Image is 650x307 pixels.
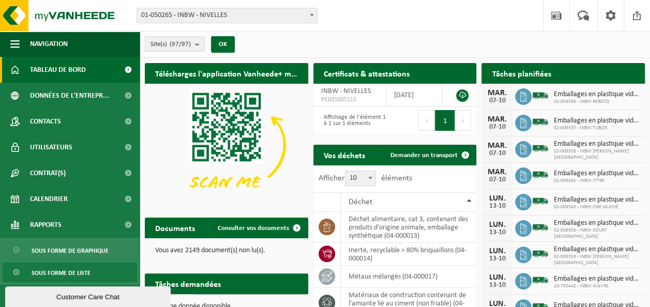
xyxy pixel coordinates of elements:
[532,140,549,157] img: BL-SO-LV
[341,243,477,266] td: Inerte, recyclable > 80% briquaillons (04-000014)
[487,150,507,157] div: 07-10
[553,140,640,148] span: Emballages en plastique vides souillés par des substances dangereuses
[313,145,375,165] h2: Vos déchets
[487,194,507,203] div: LUN.
[487,124,507,131] div: 07-10
[30,186,68,212] span: Calendrier
[209,218,307,238] a: Consulter vos documents
[532,245,549,263] img: BL-SO-LV
[32,241,109,260] span: Sous forme de graphique
[30,31,68,57] span: Navigation
[553,90,640,99] span: Emballages en plastique vides souillés par des substances dangereuses
[145,63,308,83] h2: Téléchargez l'application Vanheede+ maintenant!
[145,218,205,238] h2: Documents
[390,152,457,159] span: Demander un transport
[341,266,477,288] td: métaux mélangés (04-000017)
[3,263,137,282] a: Sous forme de liste
[319,109,390,132] div: Affichage de l'élément 1 à 1 sur 1 éléments
[32,263,90,283] span: Sous forme de liste
[553,196,640,204] span: Emballages en plastique vides souillés par des substances dangereuses
[532,219,549,236] img: BL-SO-LV
[386,84,442,106] td: [DATE]
[553,245,640,254] span: Emballages en plastique vides souillés par des substances dangereuses
[487,247,507,255] div: LUN.
[345,171,375,186] span: 10
[145,84,308,206] img: Download de VHEPlus App
[487,229,507,236] div: 13-10
[341,212,477,243] td: déchet alimentaire, cat 3, contenant des produits d'origine animale, emballage synthétique (04-00...
[487,203,507,210] div: 13-10
[553,125,640,131] span: 02-009337 - INBW TUBIZE
[487,255,507,263] div: 13-10
[487,282,507,289] div: 13-10
[145,36,205,52] button: Site(s)(97/97)
[137,8,317,23] span: 01-050265 - INBW - NIVELLES
[30,212,62,238] span: Rapports
[487,273,507,282] div: LUN.
[155,247,298,254] p: Vous avez 2149 document(s) non lu(s).
[553,117,640,125] span: Emballages en plastique vides souillés par des substances dangereuses
[30,134,72,160] span: Utilisateurs
[313,63,420,83] h2: Certificats & attestations
[553,148,640,161] span: 02-009338 - INBW [PERSON_NAME][GEOGRAPHIC_DATA]
[30,83,109,109] span: Données de l'entrepr...
[345,171,376,186] span: 10
[481,63,561,83] h2: Tâches planifiées
[553,170,640,178] span: Emballages en plastique vides souillés par des substances dangereuses
[553,283,640,289] span: 10-735442 - INBW WAVRE
[553,254,640,266] span: 02-009353 - INBW [PERSON_NAME][GEOGRAPHIC_DATA]
[532,192,549,210] img: BL-SO-LV
[218,225,289,232] span: Consulter vos documents
[455,110,471,131] button: Next
[319,174,412,182] label: Afficher éléments
[418,110,435,131] button: Previous
[532,166,549,183] img: BL-SO-LV
[532,271,549,289] img: BL-SO-LV
[349,198,372,206] span: Déchet
[170,41,191,48] count: (97/97)
[553,219,640,227] span: Emballages en plastique vides souillés par des substances dangereuses
[487,176,507,183] div: 07-10
[487,115,507,124] div: MAR.
[145,273,231,294] h2: Tâches demandées
[382,145,475,165] a: Demander un transport
[435,110,455,131] button: 1
[30,109,61,134] span: Contacts
[553,178,640,184] span: 02-009341 - INBW ITTRE
[553,204,640,210] span: 02-009345 - INBW ORP JAUCHE
[137,8,318,23] span: 01-050265 - INBW - NIVELLES
[553,227,640,240] span: 02-009350 - INBW COURT [GEOGRAPHIC_DATA]
[211,36,235,53] button: OK
[30,160,66,186] span: Contrat(s)
[487,168,507,176] div: MAR.
[487,142,507,150] div: MAR.
[553,275,640,283] span: Emballages en plastique vides souillés par des substances dangereuses
[487,89,507,97] div: MAR.
[30,57,86,83] span: Tableau de bord
[3,240,137,260] a: Sous forme de graphique
[487,97,507,104] div: 07-10
[5,284,173,307] iframe: chat widget
[321,87,371,95] span: INBW - NIVELLES
[532,113,549,131] img: BL-SO-LV
[487,221,507,229] div: LUN.
[532,87,549,104] img: BL-SO-LV
[321,96,379,104] span: RED25005115
[553,99,640,105] span: 02-009336 - INBW REBECQ
[150,37,191,52] span: Site(s)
